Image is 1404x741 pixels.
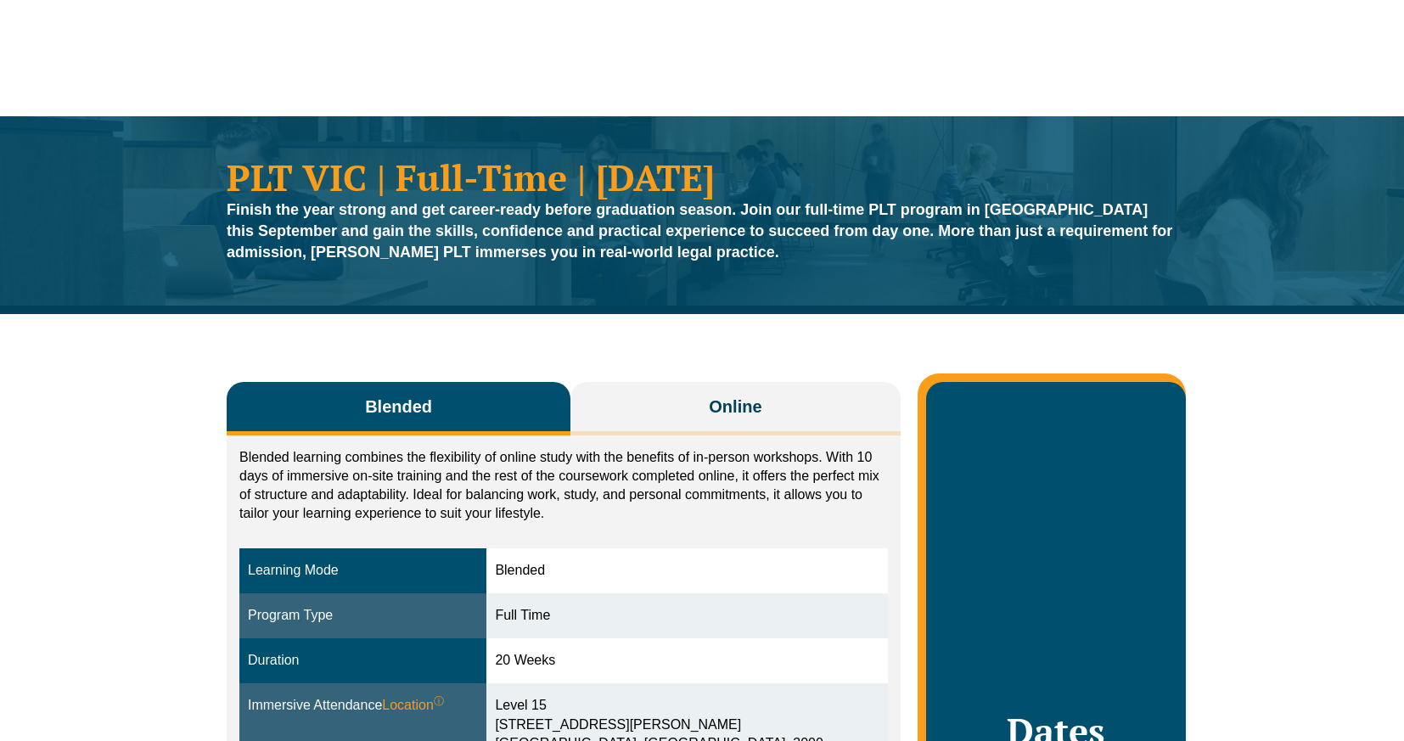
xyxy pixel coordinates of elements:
[495,651,879,671] div: 20 Weeks
[248,651,478,671] div: Duration
[227,201,1172,261] strong: Finish the year strong and get career-ready before graduation season. Join our full-time PLT prog...
[239,448,888,523] p: Blended learning combines the flexibility of online study with the benefits of in-person workshop...
[248,561,478,581] div: Learning Mode
[227,159,1177,195] h1: PLT VIC | Full-Time | [DATE]
[248,606,478,626] div: Program Type
[709,395,761,418] span: Online
[495,561,879,581] div: Blended
[382,696,444,716] span: Location
[365,395,432,418] span: Blended
[495,606,879,626] div: Full Time
[434,695,444,707] sup: ⓘ
[248,696,478,716] div: Immersive Attendance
